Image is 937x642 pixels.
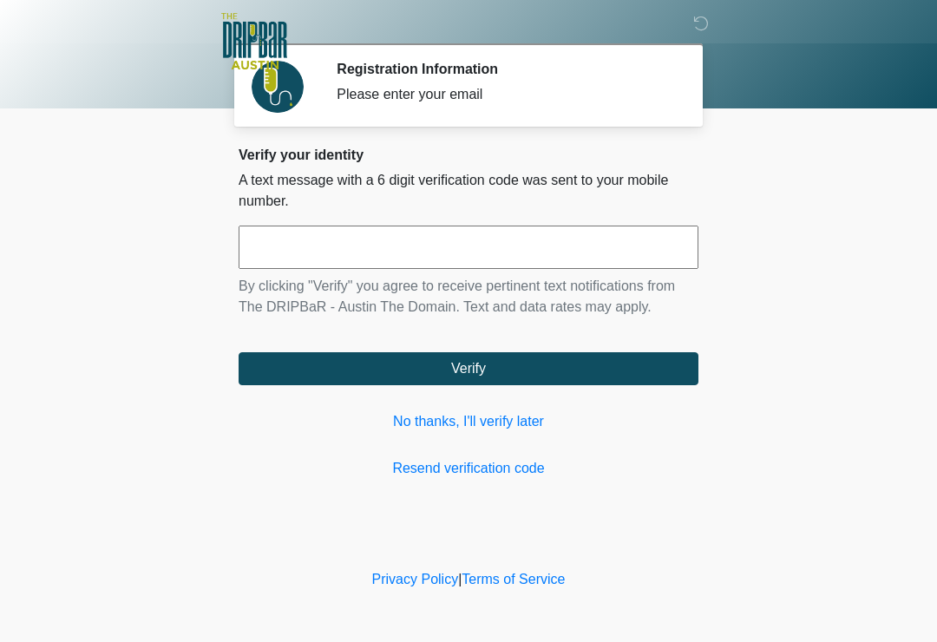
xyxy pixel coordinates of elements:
a: No thanks, I'll verify later [239,411,698,432]
p: By clicking "Verify" you agree to receive pertinent text notifications from The DRIPBaR - Austin ... [239,276,698,318]
a: Resend verification code [239,458,698,479]
a: Privacy Policy [372,572,459,586]
p: A text message with a 6 digit verification code was sent to your mobile number. [239,170,698,212]
div: Please enter your email [337,84,672,105]
h2: Verify your identity [239,147,698,163]
img: The DRIPBaR - Austin The Domain Logo [221,13,287,69]
img: Agent Avatar [252,61,304,113]
button: Verify [239,352,698,385]
a: | [458,572,462,586]
a: Terms of Service [462,572,565,586]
